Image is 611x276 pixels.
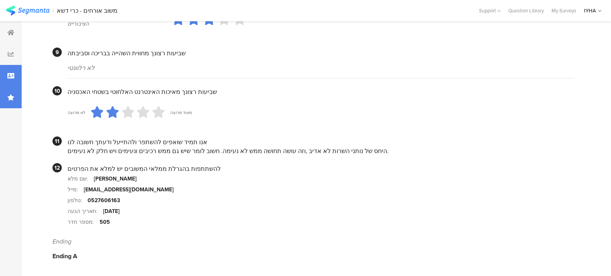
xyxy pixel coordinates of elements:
div: Ending [52,237,574,246]
div: שם מלא: [68,175,94,183]
div: 9 [52,48,62,57]
div: מאוד מרוצה [170,109,192,116]
div: תאריך הגעה: [68,207,103,215]
div: 0527606163 [88,196,120,204]
div: 11 [52,136,62,146]
a: My Surveys [548,7,580,14]
div: שביעות רצונך מחווית השהייה בבריכה וסביבתה [68,49,574,58]
div: היחס של נותני השרות לא אדיב ,וזה עושה תחושה ממש לא נעימה. חשוב לומר שיש גם ממש רכיבים ונעימים ויש... [68,147,574,155]
div: לא רלוונטי [68,63,574,72]
div: | [52,6,54,15]
div: [EMAIL_ADDRESS][DOMAIN_NAME] [84,186,174,194]
div: [DATE] [103,207,120,215]
div: משוב אורחים - כרי דשא [57,7,117,14]
a: Question Library [504,7,548,14]
div: להשתתפות בהגרלת ממלאי המשובים יש למלא את הפרטים [68,164,574,173]
div: טלפון: [68,196,88,204]
div: 12 [52,163,62,172]
img: segmanta logo [6,6,49,15]
div: Support [479,5,501,17]
div: [PERSON_NAME] [94,175,137,183]
div: IYHA [584,7,596,14]
div: Ending A [52,252,574,261]
div: מספר חדר: [68,218,100,226]
div: מייל: [68,186,84,194]
div: 10 [52,86,62,95]
div: לא מרוצה [68,109,85,116]
div: אנו תמיד שואפים להשתפר ולהתייעל ודעתך חשובה לנו [68,138,574,147]
div: שביעות רצונך מאיכות האינטרנט האלחוטי בשטחי האכסניה [68,87,574,96]
div: 505 [100,218,110,226]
